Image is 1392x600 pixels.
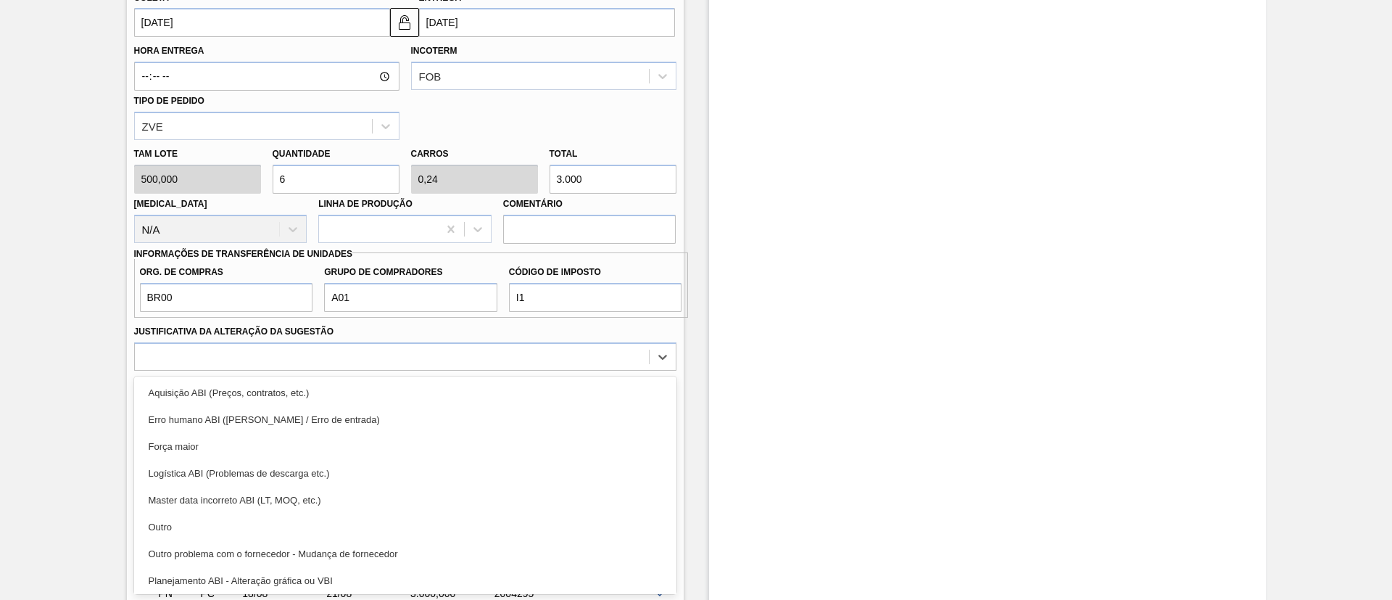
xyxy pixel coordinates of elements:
label: Código de Imposto [509,262,682,283]
label: Linha de Produção [318,199,413,209]
label: Tipo de pedido [134,96,204,106]
input: dd/mm/yyyy [134,8,390,37]
label: Tam lote [134,144,261,165]
label: Grupo de Compradores [324,262,497,283]
div: Força maior [134,433,676,460]
div: ZVE [142,120,163,132]
div: Master data incorreto ABI (LT, MOQ, etc.) [134,487,676,514]
div: Planejamento ABI - Alteração gráfica ou VBI [134,567,676,594]
label: Hora Entrega [134,41,399,62]
label: Informações de Transferência de Unidades [134,249,353,259]
div: Outro [134,514,676,541]
label: Incoterm [411,46,457,56]
label: Quantidade [273,149,331,159]
label: Justificativa da Alteração da Sugestão [134,326,334,337]
input: dd/mm/yyyy [419,8,675,37]
label: Org. de Compras [140,262,313,283]
label: Carros [411,149,449,159]
div: FOB [419,70,442,83]
label: Total [550,149,578,159]
div: Aquisição ABI (Preços, contratos, etc.) [134,379,676,406]
label: Comentário [503,194,676,215]
div: Logística ABI (Problemas de descarga etc.) [134,460,676,487]
div: Erro humano ABI ([PERSON_NAME] / Erro de entrada) [134,406,676,433]
label: Observações [134,374,676,395]
label: [MEDICAL_DATA] [134,199,207,209]
button: unlocked [390,8,419,37]
div: Outro problema com o fornecedor - Mudança de fornecedor [134,541,676,567]
img: unlocked [396,14,413,31]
